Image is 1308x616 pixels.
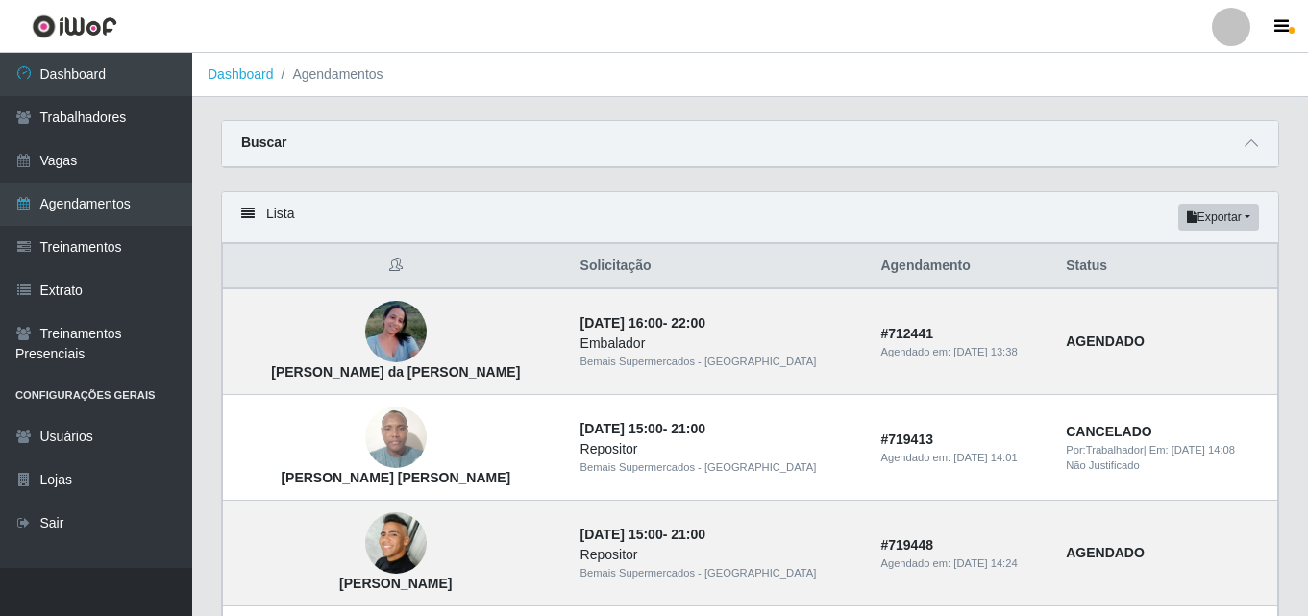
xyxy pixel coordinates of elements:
[580,527,663,542] time: [DATE] 15:00
[281,470,510,485] strong: [PERSON_NAME] [PERSON_NAME]
[671,421,705,436] time: 21:00
[1054,244,1277,289] th: Status
[580,421,705,436] strong: -
[953,452,1017,463] time: [DATE] 14:01
[880,555,1043,572] div: Agendado em:
[192,53,1308,97] nav: breadcrumb
[880,450,1043,466] div: Agendado em:
[1066,442,1266,458] div: | Em:
[1066,444,1143,456] span: Por: Trabalhador
[208,66,274,82] a: Dashboard
[953,346,1017,357] time: [DATE] 13:38
[569,244,870,289] th: Solicitação
[339,576,452,591] strong: [PERSON_NAME]
[1066,333,1145,349] strong: AGENDADO
[580,439,858,459] div: Repositor
[1066,545,1145,560] strong: AGENDADO
[241,135,286,150] strong: Buscar
[271,364,520,380] strong: [PERSON_NAME] da [PERSON_NAME]
[953,557,1017,569] time: [DATE] 14:24
[32,14,117,38] img: CoreUI Logo
[580,315,663,331] time: [DATE] 16:00
[1066,457,1266,474] div: Não Justificado
[880,344,1043,360] div: Agendado em:
[222,192,1278,243] div: Lista
[869,244,1054,289] th: Agendamento
[365,512,427,574] img: Rodolfo Rocha da Silva
[880,537,933,553] strong: # 719448
[880,326,933,341] strong: # 712441
[671,527,705,542] time: 21:00
[580,354,858,370] div: Bemais Supermercados - [GEOGRAPHIC_DATA]
[580,545,858,565] div: Repositor
[1066,424,1151,439] strong: CANCELADO
[580,315,705,331] strong: -
[274,64,383,85] li: Agendamentos
[580,459,858,476] div: Bemais Supermercados - [GEOGRAPHIC_DATA]
[1172,444,1235,456] time: [DATE] 14:08
[365,291,427,373] img: Ivanira marques da Silva Santos
[1178,204,1259,231] button: Exportar
[580,333,858,354] div: Embalador
[671,315,705,331] time: 22:00
[580,421,663,436] time: [DATE] 15:00
[580,527,705,542] strong: -
[580,565,858,581] div: Bemais Supermercados - [GEOGRAPHIC_DATA]
[880,431,933,447] strong: # 719413
[365,397,427,479] img: Danilo Donato Leandro Pereira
